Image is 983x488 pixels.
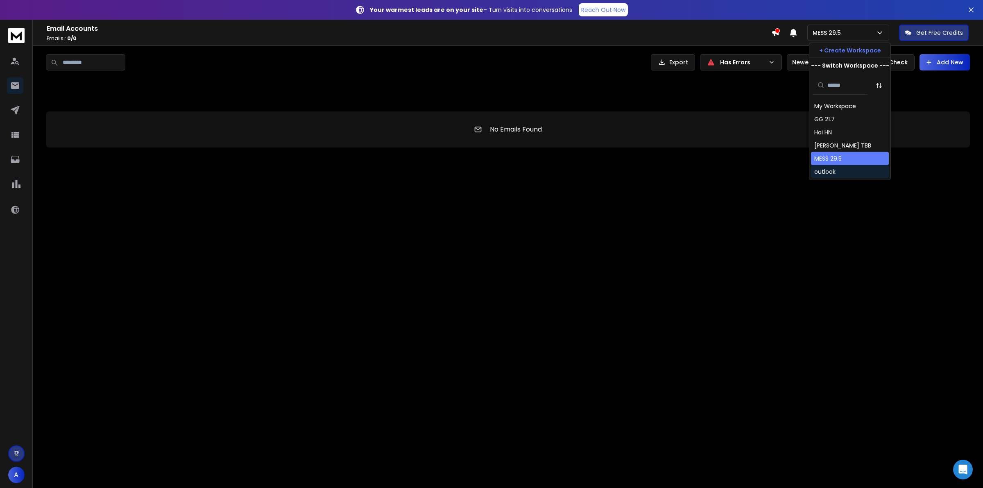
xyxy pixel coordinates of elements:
h1: Email Accounts [47,24,771,34]
button: + Create Workspace [809,43,890,58]
p: --- Switch Workspace --- [811,61,889,70]
div: MESS 29.5 [814,154,842,163]
button: A [8,467,25,483]
p: + Create Workspace [819,46,881,54]
p: Get Free Credits [916,29,963,37]
div: Hoi HN [814,128,832,136]
a: Reach Out Now [579,3,628,16]
p: Reach Out Now [581,6,625,14]
img: logo [8,28,25,43]
div: GG 21.7 [814,115,835,123]
div: Open Intercom Messenger [953,460,973,479]
p: Emails : [47,35,771,42]
button: Sort by Sort A-Z [871,77,887,93]
p: MESS 29.5 [813,29,844,37]
p: Has Errors [720,58,765,66]
button: Newest [787,54,840,70]
button: Add New [920,54,970,70]
div: [PERSON_NAME] TBB [814,141,871,150]
button: Get Free Credits [899,25,969,41]
strong: Your warmest leads are on your site [370,6,483,14]
p: – Turn visits into conversations [370,6,572,14]
div: My Workspace [814,102,856,110]
button: Export [651,54,695,70]
p: No Emails Found [490,125,542,134]
div: outlook [814,168,836,176]
span: 0 / 0 [67,35,77,42]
